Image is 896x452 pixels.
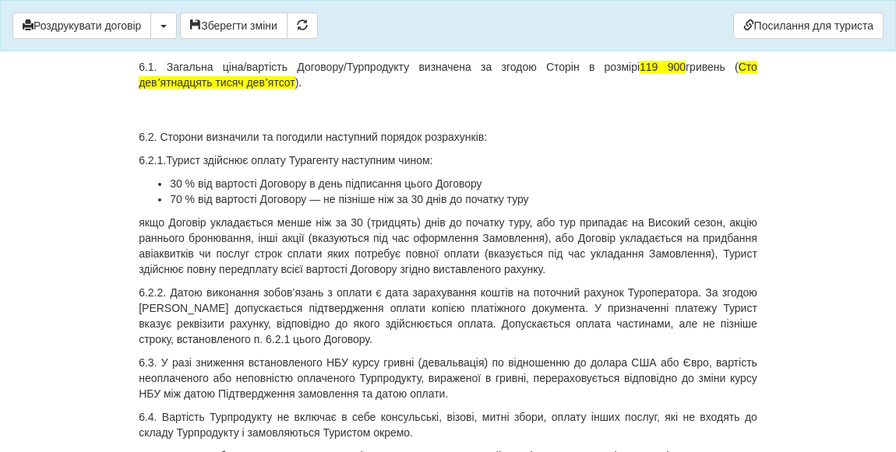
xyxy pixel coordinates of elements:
[139,285,757,347] p: 6.2.2. Датою виконання зобов’язань з оплати є дата зарахування коштів на поточний рахунок Туропер...
[139,409,757,440] p: 6.4. Вартість Турпродукту не включає в себе консульські, візові, митні збори, оплату інших послуг...
[733,12,884,39] a: Посилання для туриста
[139,129,757,145] p: 6.2. Сторони визначили та погодили наступний порядок розрахунків:
[640,61,686,73] span: 119 900
[139,355,757,401] p: 6.3. У разі зниження встановленого НБУ курсу гривні (девальвація) по відношенню до долара США або...
[170,191,757,207] li: 70 % від вартості Договору — не пізніше ніж за 30 днів до початку туру
[12,12,151,39] button: Роздрукувати договір
[170,176,757,191] li: 30 % від вартості Договору в день підписання цього Договору
[139,215,757,277] p: якщо Договір укладається менше ніж за 30 (тридцять) днів до початку туру, або тур припадає на Вис...
[139,59,757,121] p: 6.1. Загальна ціна/вартість Договору/Турпродукту визначена за згодою Сторін в розмірі гривень ( ).
[139,152,757,168] p: 6.2.1.Турист здійснює оплату Турагенту наступним чином:
[139,61,757,89] span: Сто девʼятнадцять тисяч девʼятсот
[180,12,287,39] button: Зберегти зміни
